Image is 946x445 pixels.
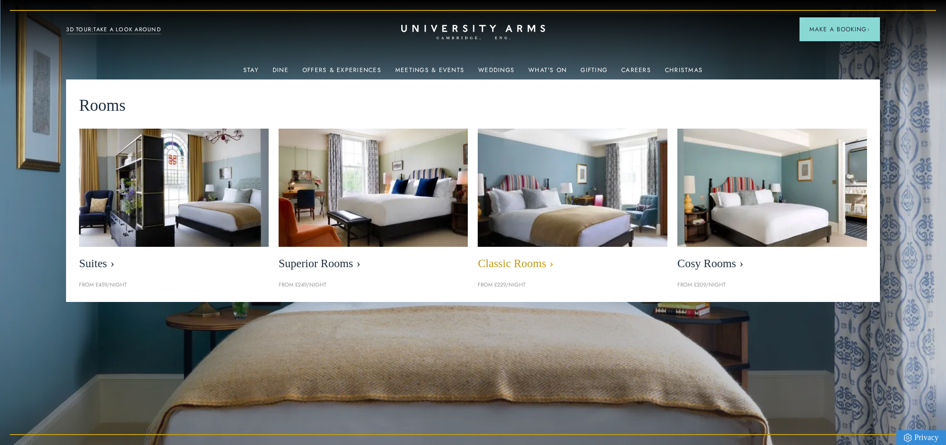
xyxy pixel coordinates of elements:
[279,129,468,247] img: image-5bdf0f703dacc765be5ca7f9d527278f30b65e65-400x250-jpg
[867,28,870,31] img: Arrow icon
[464,120,682,256] img: image-7eccef6fe4fe90343db89eb79f703814c40db8b4-400x250-jpg
[896,430,946,445] a: Privacy
[677,281,867,290] p: From £209/night
[621,67,651,79] a: Careers
[79,129,269,276] a: image-21e87f5add22128270780cf7737b92e839d7d65d-400x250-jpg Suites
[279,257,468,271] span: Superior Rooms
[279,129,468,276] a: image-5bdf0f703dacc765be5ca7f9d527278f30b65e65-400x250-jpg Superior Rooms
[478,129,667,276] a: image-7eccef6fe4fe90343db89eb79f703814c40db8b4-400x250-jpg Classic Rooms
[273,67,289,79] a: Dine
[677,129,867,276] a: image-0c4e569bfe2498b75de12d7d88bf10a1f5f839d4-400x250-jpg Cosy Rooms
[800,17,880,41] button: Make a BookingArrow icon
[395,67,464,79] a: Meetings & Events
[79,281,269,290] p: From £459/night
[302,67,381,79] a: Offers & Experiences
[677,257,867,271] span: Cosy Rooms
[79,129,269,247] img: image-21e87f5add22128270780cf7737b92e839d7d65d-400x250-jpg
[478,281,667,290] p: From £229/night
[904,434,912,442] img: Privacy
[809,25,870,34] span: Make a Booking
[677,129,867,247] img: image-0c4e569bfe2498b75de12d7d88bf10a1f5f839d4-400x250-jpg
[665,67,703,79] a: Christmas
[279,281,468,290] p: From £249/night
[243,67,259,79] a: Stay
[581,67,607,79] a: Gifting
[66,25,161,34] a: 3D TOUR:TAKE A LOOK AROUND
[478,67,514,79] a: Weddings
[478,257,667,271] span: Classic Rooms
[528,67,567,79] a: What's On
[401,25,545,40] a: Home
[79,92,126,119] span: Rooms
[79,257,269,271] span: Suites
